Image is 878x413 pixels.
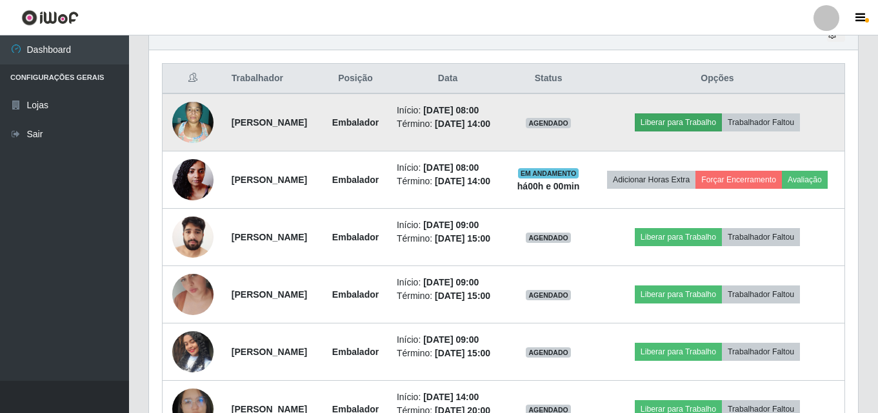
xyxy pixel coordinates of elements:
[695,171,782,189] button: Forçar Encerramento
[332,232,379,242] strong: Embalador
[526,347,571,358] span: AGENDADO
[590,64,845,94] th: Opções
[224,64,322,94] th: Trabalhador
[397,104,499,117] li: Início:
[517,181,580,191] strong: há 00 h e 00 min
[332,175,379,185] strong: Embalador
[232,175,307,185] strong: [PERSON_NAME]
[397,289,499,303] li: Término:
[423,105,479,115] time: [DATE] 08:00
[172,152,214,207] img: 1690803599468.jpeg
[526,233,571,243] span: AGENDADO
[389,64,506,94] th: Data
[635,228,722,246] button: Liberar para Trabalho
[172,315,214,389] img: 1754087177031.jpeg
[435,119,490,129] time: [DATE] 14:00
[397,333,499,347] li: Início:
[397,175,499,188] li: Término:
[635,113,722,131] button: Liberar para Trabalho
[332,347,379,357] strong: Embalador
[607,171,695,189] button: Adicionar Horas Extra
[435,348,490,358] time: [DATE] 15:00
[722,113,800,131] button: Trabalhador Faltou
[635,343,722,361] button: Liberar para Trabalho
[782,171,828,189] button: Avaliação
[232,289,307,300] strong: [PERSON_NAME]
[397,390,499,404] li: Início:
[232,232,307,242] strong: [PERSON_NAME]
[722,228,800,246] button: Trabalhador Faltou
[722,285,800,303] button: Trabalhador Faltou
[526,118,571,128] span: AGENDADO
[435,176,490,186] time: [DATE] 14:00
[21,10,79,26] img: CoreUI Logo
[232,347,307,357] strong: [PERSON_NAME]
[506,64,590,94] th: Status
[435,233,490,244] time: [DATE] 15:00
[423,220,479,230] time: [DATE] 09:00
[722,343,800,361] button: Trabalhador Faltou
[322,64,389,94] th: Posição
[232,117,307,128] strong: [PERSON_NAME]
[172,258,214,331] img: 1750121846688.jpeg
[423,162,479,173] time: [DATE] 08:00
[332,289,379,300] strong: Embalador
[397,347,499,360] li: Término:
[397,218,499,232] li: Início:
[397,276,499,289] li: Início:
[397,232,499,245] li: Término:
[423,334,479,345] time: [DATE] 09:00
[172,209,214,264] img: 1753109015697.jpeg
[172,95,214,149] img: 1677665450683.jpeg
[423,392,479,402] time: [DATE] 14:00
[526,290,571,300] span: AGENDADO
[332,117,379,128] strong: Embalador
[518,168,579,178] span: EM ANDAMENTO
[397,161,499,175] li: Início:
[423,277,479,287] time: [DATE] 09:00
[635,285,722,303] button: Liberar para Trabalho
[435,291,490,301] time: [DATE] 15:00
[397,117,499,131] li: Término:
